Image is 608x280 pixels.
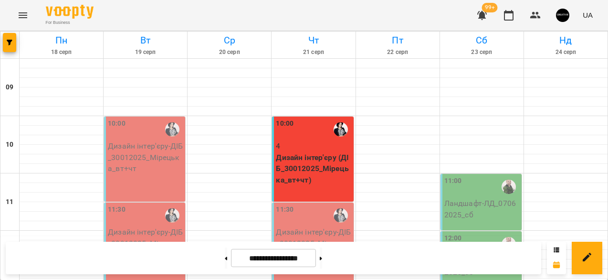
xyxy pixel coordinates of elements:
h6: 20 серп [189,48,270,57]
img: Мірецька Юлія [165,208,179,223]
h6: 23 серп [441,48,522,57]
p: Дизайн інтер'єру (ДІБ_30012025_Мірецька_вт+чт) [276,152,351,186]
img: Гощицький Сергій [502,180,516,194]
h6: 11 [6,197,13,207]
h6: Пн [21,33,102,48]
h6: 21 серп [273,48,354,57]
h6: 19 серп [105,48,186,57]
h6: 10 [6,140,13,150]
span: UA [583,10,593,20]
h6: 24 серп [525,48,606,57]
h6: Чт [273,33,354,48]
h6: 09 [6,82,13,93]
h6: Нд [525,33,606,48]
button: UA [579,6,597,24]
p: Дизайн інтер'єру - ДІБ_30012025_Мірецька_вт+чт [276,226,351,260]
button: Menu [11,4,34,27]
img: Voopty Logo [46,5,94,19]
h6: Ср [189,33,270,48]
p: Дизайн інтер'єру - ДІБ_30012025_Мірецька_вт+чт [108,226,183,260]
label: 10:00 [276,118,294,129]
h6: Вт [105,33,186,48]
label: 11:30 [108,205,126,215]
p: 4 [276,140,351,152]
img: c23ded83cd5f3a465fb1844f00e21456.png [556,9,569,22]
label: 11:30 [276,205,294,215]
p: Ландшафт - ЛД_07062025_сб [444,198,520,220]
h6: 22 серп [357,48,438,57]
label: 11:00 [444,176,462,186]
img: Мірецька Юлія [334,208,348,223]
label: 12:00 [444,233,462,244]
span: 99+ [482,3,498,12]
label: 10:00 [108,118,126,129]
span: For Business [46,20,94,26]
img: Мірецька Юлія [165,122,179,137]
img: Мірецька Юлія [334,122,348,137]
h6: Сб [441,33,522,48]
h6: Пт [357,33,438,48]
p: Дизайн інтер'єру - ДІБ_30012025_Мірецька_вт+чт [108,140,183,174]
h6: 18 серп [21,48,102,57]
